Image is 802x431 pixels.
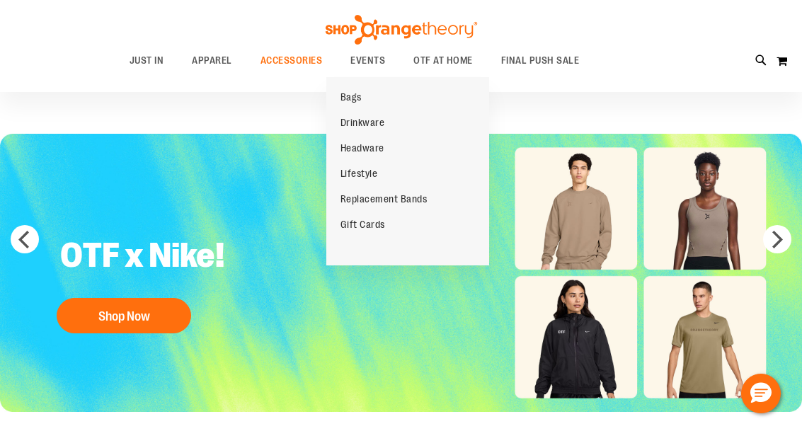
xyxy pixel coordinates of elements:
a: APPAREL [178,45,246,77]
a: OTF x Nike! Shop Now [50,224,249,340]
span: FINAL PUSH SALE [501,45,580,76]
span: Drinkware [340,117,385,132]
button: Shop Now [57,298,191,333]
span: Replacement Bands [340,193,428,208]
button: next [763,225,791,253]
img: Shop Orangetheory [323,15,479,45]
span: APPAREL [192,45,232,76]
a: Bags [326,84,376,110]
a: ACCESSORIES [246,45,337,77]
a: FINAL PUSH SALE [487,45,594,77]
a: Replacement Bands [326,186,442,212]
a: Gift Cards [326,212,399,237]
a: JUST IN [115,45,178,77]
span: Bags [340,91,362,106]
span: Lifestyle [340,168,378,183]
a: Drinkware [326,110,399,135]
span: ACCESSORIES [260,45,323,76]
a: OTF AT HOME [399,45,487,77]
span: JUST IN [130,45,164,76]
span: Headware [340,142,384,157]
span: Gift Cards [340,219,385,234]
span: EVENTS [350,45,385,76]
h2: OTF x Nike! [50,224,249,291]
a: Headware [326,135,399,161]
a: Lifestyle [326,161,392,186]
button: Hello, have a question? Let’s chat. [741,374,781,413]
ul: ACCESSORIES [326,77,489,265]
button: prev [11,225,39,253]
a: EVENTS [336,45,399,77]
span: OTF AT HOME [413,45,473,76]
